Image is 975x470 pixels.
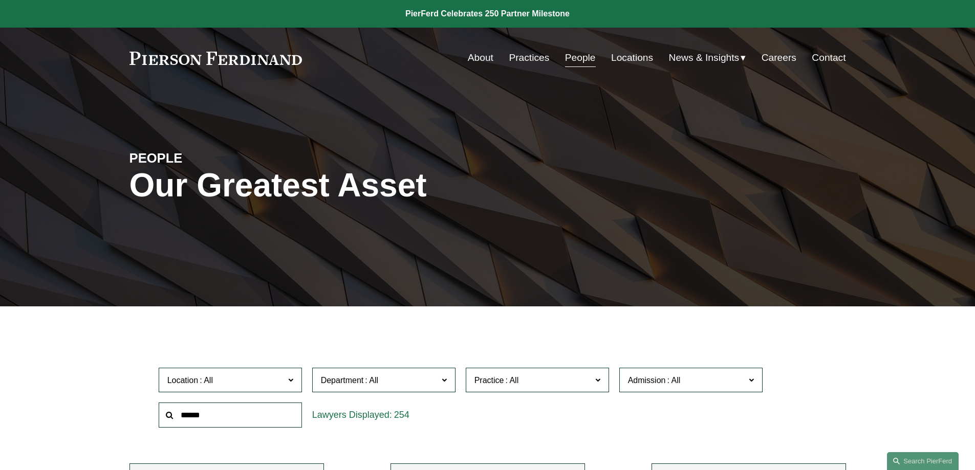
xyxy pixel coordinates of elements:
h1: Our Greatest Asset [129,167,607,204]
a: Locations [611,48,653,68]
h4: PEOPLE [129,150,309,166]
span: Department [321,376,364,385]
span: News & Insights [669,49,740,67]
a: About [468,48,493,68]
a: folder dropdown [669,48,746,68]
a: People [565,48,596,68]
span: Admission [628,376,666,385]
a: Search this site [887,452,959,470]
a: Contact [812,48,846,68]
a: Careers [762,48,796,68]
a: Practices [509,48,549,68]
span: Practice [474,376,504,385]
span: Location [167,376,199,385]
span: 254 [394,410,409,420]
